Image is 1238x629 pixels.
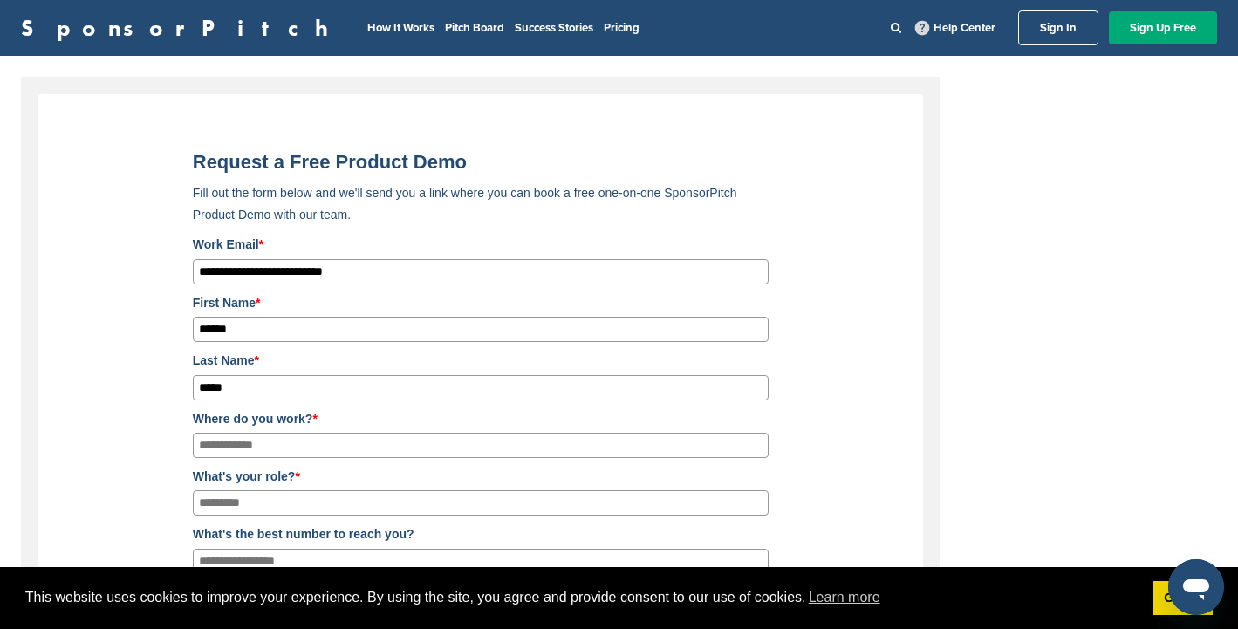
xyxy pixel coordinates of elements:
[193,182,769,226] p: Fill out the form below and we'll send you a link where you can book a free one-on-one SponsorPit...
[193,151,769,174] title: Request a Free Product Demo
[193,293,769,312] label: First Name
[1153,581,1213,616] a: dismiss cookie message
[445,21,504,35] a: Pitch Board
[1109,11,1217,44] a: Sign Up Free
[21,17,339,39] a: SponsorPitch
[193,467,769,486] label: What's your role?
[1018,10,1098,45] a: Sign In
[604,21,640,35] a: Pricing
[367,21,434,35] a: How It Works
[193,351,769,370] label: Last Name
[25,585,1139,611] span: This website uses cookies to improve your experience. By using the site, you agree and provide co...
[193,409,769,428] label: Where do you work?
[515,21,593,35] a: Success Stories
[806,585,883,611] a: learn more about cookies
[193,524,769,544] label: What's the best number to reach you?
[193,235,769,254] label: Work Email
[912,17,999,38] a: Help Center
[1168,559,1224,615] iframe: Button to launch messaging window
